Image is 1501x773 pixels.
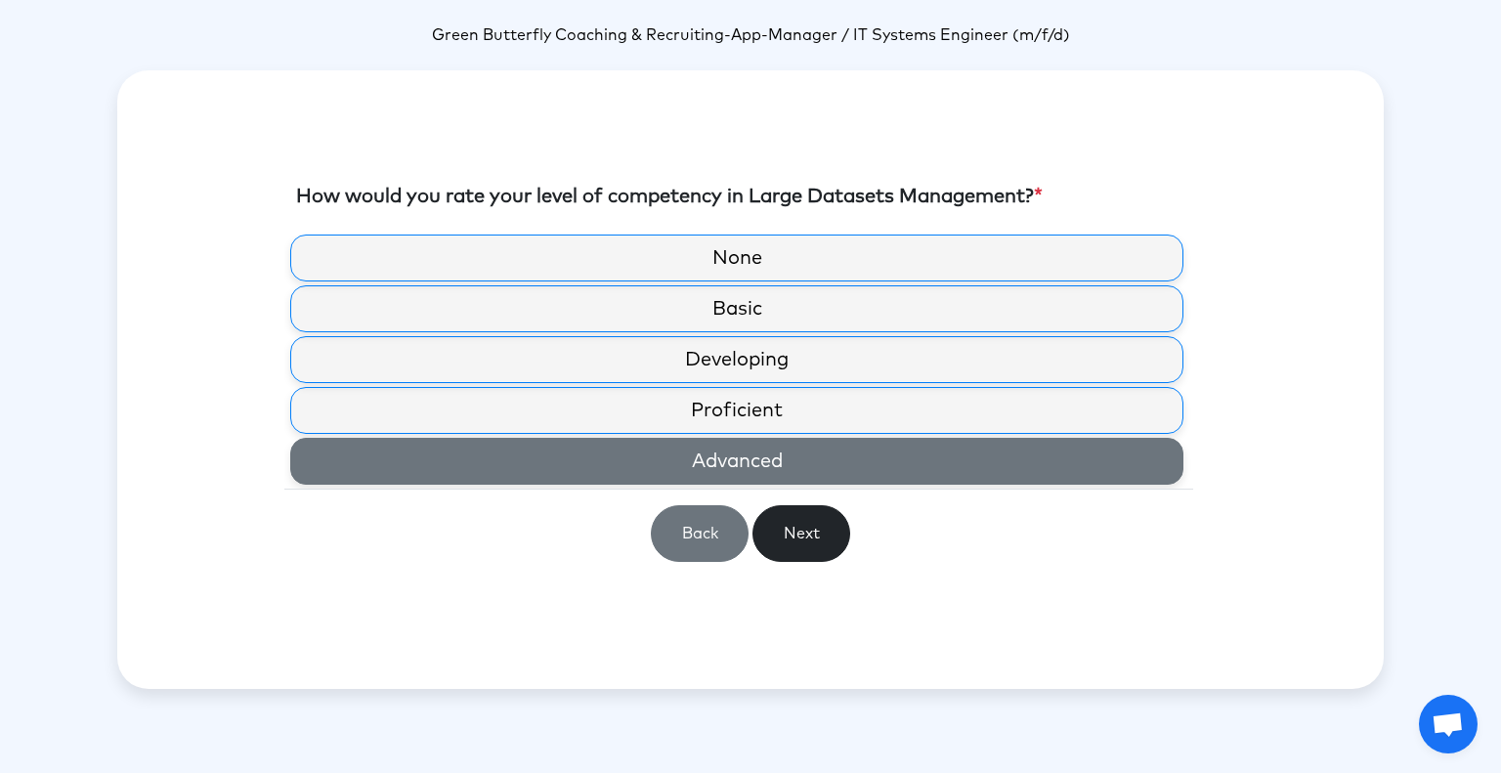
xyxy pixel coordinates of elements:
[296,182,1043,211] label: How would you rate your level of competency in Large Datasets Management?
[290,235,1183,281] label: None
[432,27,724,43] span: Green Butterfly Coaching & Recruiting
[290,285,1183,332] label: Basic
[1419,695,1478,753] div: Open chat
[290,336,1183,383] label: Developing
[117,23,1384,47] p: -
[752,505,850,562] button: Next
[651,505,749,562] button: Back
[290,438,1183,485] label: Advanced
[731,27,1070,43] span: App-Manager / IT Systems Engineer (m/f/d)
[290,387,1183,434] label: Proficient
